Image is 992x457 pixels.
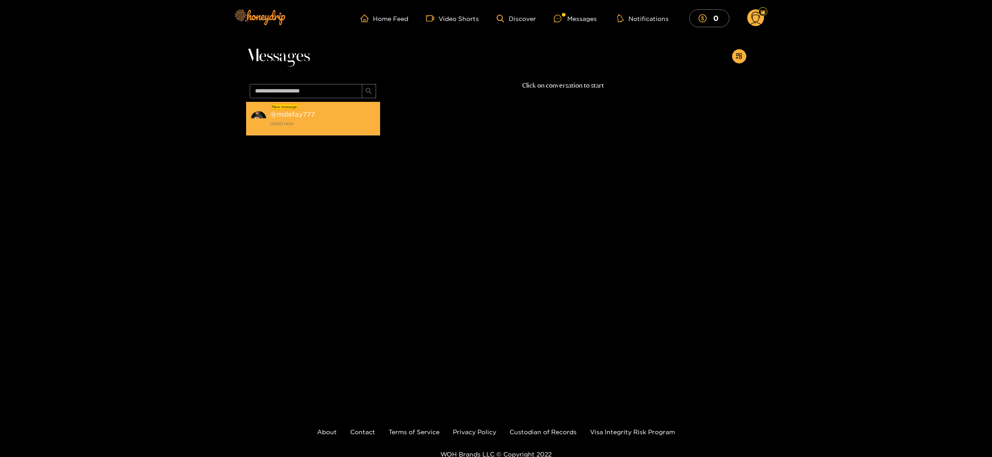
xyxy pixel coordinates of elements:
strong: [DATE] 19:59 [270,120,376,128]
button: Notifications [615,14,671,23]
button: appstore-add [732,49,746,63]
a: Visa Integrity Risk Program [590,428,675,435]
span: search [365,88,372,95]
p: Click on conversation to start [380,80,746,91]
a: Home Feed [360,14,408,22]
strong: @ mslefay777 [270,110,315,118]
a: Contact [350,428,375,435]
a: About [317,428,337,435]
div: Messages [554,13,597,24]
span: Messages [246,46,310,67]
button: search [362,84,376,98]
div: New message [271,104,299,110]
span: video-camera [426,14,439,22]
span: dollar [699,14,711,22]
a: Terms of Service [389,428,439,435]
mark: 0 [712,13,720,23]
a: Custodian of Records [510,428,577,435]
button: 0 [689,9,729,27]
img: conversation [251,111,267,127]
img: Fan Level [760,9,766,15]
a: Discover [497,15,536,22]
a: Video Shorts [426,14,479,22]
span: appstore-add [736,53,742,60]
span: home [360,14,373,22]
a: Privacy Policy [453,428,496,435]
